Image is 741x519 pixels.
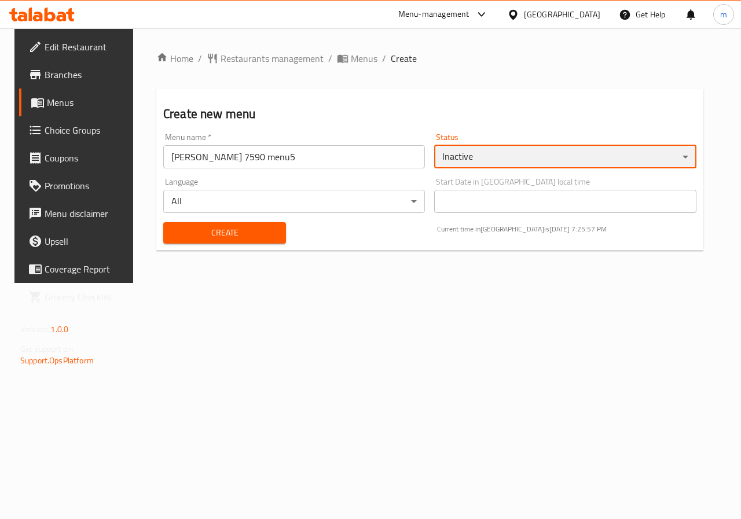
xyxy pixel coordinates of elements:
span: Edit Restaurant [45,40,129,54]
div: Menu-management [398,8,469,21]
span: Coupons [45,151,129,165]
p: Current time in [GEOGRAPHIC_DATA] is [DATE] 7:25:57 PM [437,224,696,234]
a: Support.OpsPlatform [20,353,94,368]
span: Restaurants management [221,51,324,65]
a: Promotions [19,172,138,200]
li: / [328,51,332,65]
a: Choice Groups [19,116,138,144]
span: Create [391,51,417,65]
button: Create [163,222,286,244]
span: m [720,8,727,21]
span: Upsell [45,234,129,248]
a: Grocery Checklist [19,283,138,311]
span: Menu disclaimer [45,207,129,220]
li: / [198,51,202,65]
span: Grocery Checklist [45,290,129,304]
a: Restaurants management [207,51,324,65]
a: Coupons [19,144,138,172]
span: Menus [47,95,129,109]
h2: Create new menu [163,105,696,123]
span: Menus [351,51,377,65]
nav: breadcrumb [156,51,703,65]
span: Get support on: [20,341,74,356]
span: Create [173,226,277,240]
a: Menus [19,89,138,116]
div: All [163,190,425,213]
span: Version: [20,322,49,337]
a: Menus [337,51,377,65]
input: Please enter Menu name [163,145,425,168]
span: Branches [45,68,129,82]
a: Branches [19,61,138,89]
span: 1.0.0 [50,322,68,337]
li: / [382,51,386,65]
span: Promotions [45,179,129,193]
a: Edit Restaurant [19,33,138,61]
div: [GEOGRAPHIC_DATA] [524,8,600,21]
span: Coverage Report [45,262,129,276]
a: Upsell [19,227,138,255]
span: Choice Groups [45,123,129,137]
a: Home [156,51,193,65]
a: Menu disclaimer [19,200,138,227]
div: Inactive [434,145,696,168]
a: Coverage Report [19,255,138,283]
